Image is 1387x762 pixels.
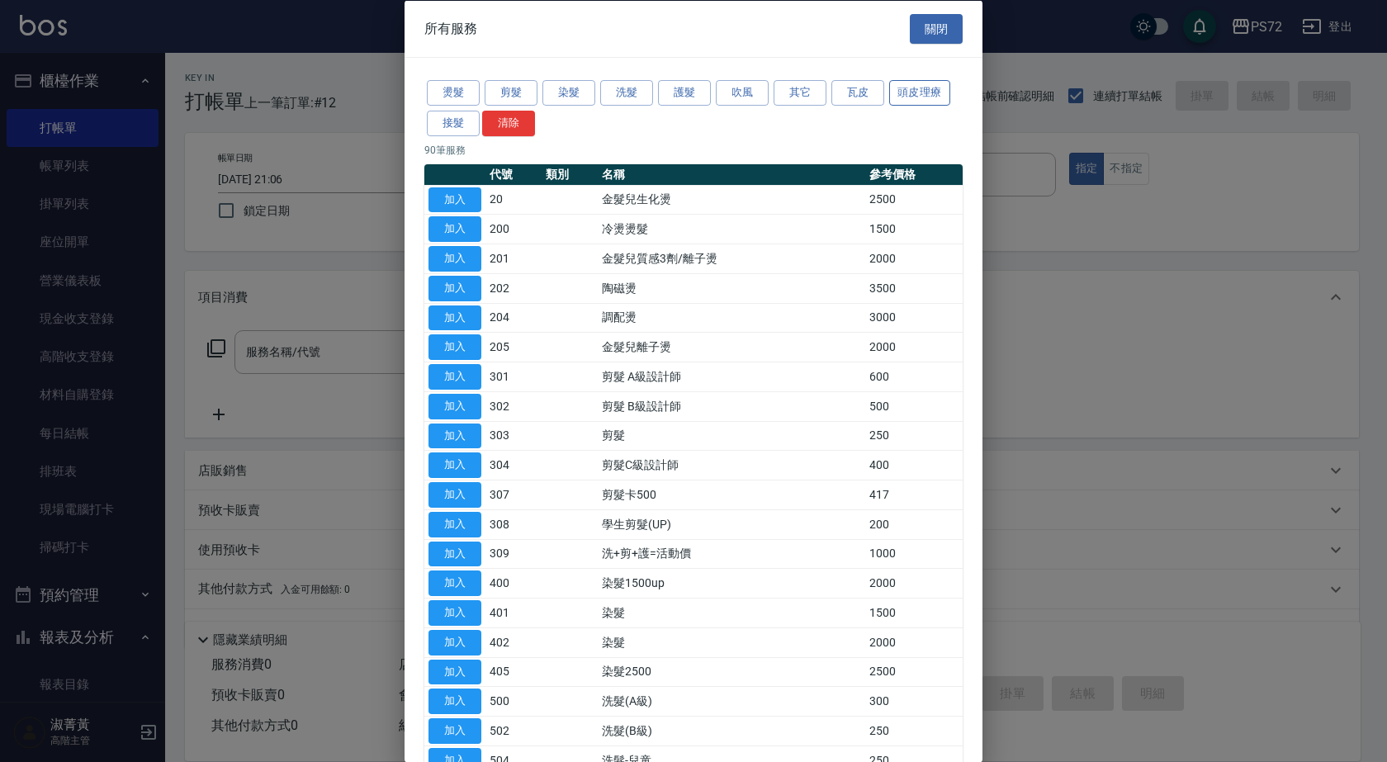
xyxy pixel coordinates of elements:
[485,657,542,687] td: 405
[485,421,542,451] td: 303
[865,627,963,657] td: 2000
[598,568,865,598] td: 染髮1500up
[865,332,963,362] td: 2000
[424,20,477,36] span: 所有服務
[485,539,542,569] td: 309
[598,509,865,539] td: 學生剪髮(UP)
[716,80,769,106] button: 吹風
[598,480,865,509] td: 剪髮卡500
[482,110,535,135] button: 清除
[485,509,542,539] td: 308
[658,80,711,106] button: 護髮
[428,600,481,626] button: 加入
[598,657,865,687] td: 染髮2500
[598,273,865,303] td: 陶磁燙
[865,716,963,745] td: 250
[865,450,963,480] td: 400
[598,716,865,745] td: 洗髮(B級)
[865,163,963,185] th: 參考價格
[485,716,542,745] td: 502
[865,214,963,244] td: 1500
[598,244,865,273] td: 金髮兒質感3劑/離子燙
[485,686,542,716] td: 500
[428,570,481,596] button: 加入
[428,659,481,684] button: 加入
[865,568,963,598] td: 2000
[485,332,542,362] td: 205
[598,539,865,569] td: 洗+剪+護=活動價
[428,452,481,478] button: 加入
[428,541,481,566] button: 加入
[428,423,481,448] button: 加入
[598,185,865,215] td: 金髮兒生化燙
[428,305,481,330] button: 加入
[865,598,963,627] td: 1500
[485,450,542,480] td: 304
[485,480,542,509] td: 307
[485,185,542,215] td: 20
[485,391,542,421] td: 302
[485,627,542,657] td: 402
[598,627,865,657] td: 染髮
[485,244,542,273] td: 201
[598,163,865,185] th: 名稱
[865,303,963,333] td: 3000
[865,273,963,303] td: 3500
[774,80,826,106] button: 其它
[428,629,481,655] button: 加入
[428,364,481,390] button: 加入
[598,391,865,421] td: 剪髮 B級設計師
[598,214,865,244] td: 冷燙燙髮
[865,185,963,215] td: 2500
[428,511,481,537] button: 加入
[598,686,865,716] td: 洗髮(A級)
[598,303,865,333] td: 調配燙
[600,80,653,106] button: 洗髮
[428,689,481,714] button: 加入
[427,110,480,135] button: 接髮
[598,598,865,627] td: 染髮
[865,686,963,716] td: 300
[428,187,481,212] button: 加入
[485,273,542,303] td: 202
[427,80,480,106] button: 燙髮
[428,393,481,419] button: 加入
[889,80,950,106] button: 頭皮理療
[485,362,542,391] td: 301
[485,163,542,185] th: 代號
[424,142,963,157] p: 90 筆服務
[485,214,542,244] td: 200
[542,163,598,185] th: 類別
[485,303,542,333] td: 204
[831,80,884,106] button: 瓦皮
[865,391,963,421] td: 500
[865,244,963,273] td: 2000
[428,334,481,360] button: 加入
[428,246,481,272] button: 加入
[598,362,865,391] td: 剪髮 A級設計師
[598,421,865,451] td: 剪髮
[910,13,963,44] button: 關閉
[428,718,481,744] button: 加入
[542,80,595,106] button: 染髮
[598,332,865,362] td: 金髮兒離子燙
[865,657,963,687] td: 2500
[865,421,963,451] td: 250
[865,539,963,569] td: 1000
[428,275,481,301] button: 加入
[598,450,865,480] td: 剪髮C級設計師
[865,362,963,391] td: 600
[485,80,537,106] button: 剪髮
[485,568,542,598] td: 400
[428,216,481,242] button: 加入
[865,480,963,509] td: 417
[485,598,542,627] td: 401
[865,509,963,539] td: 200
[428,482,481,508] button: 加入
